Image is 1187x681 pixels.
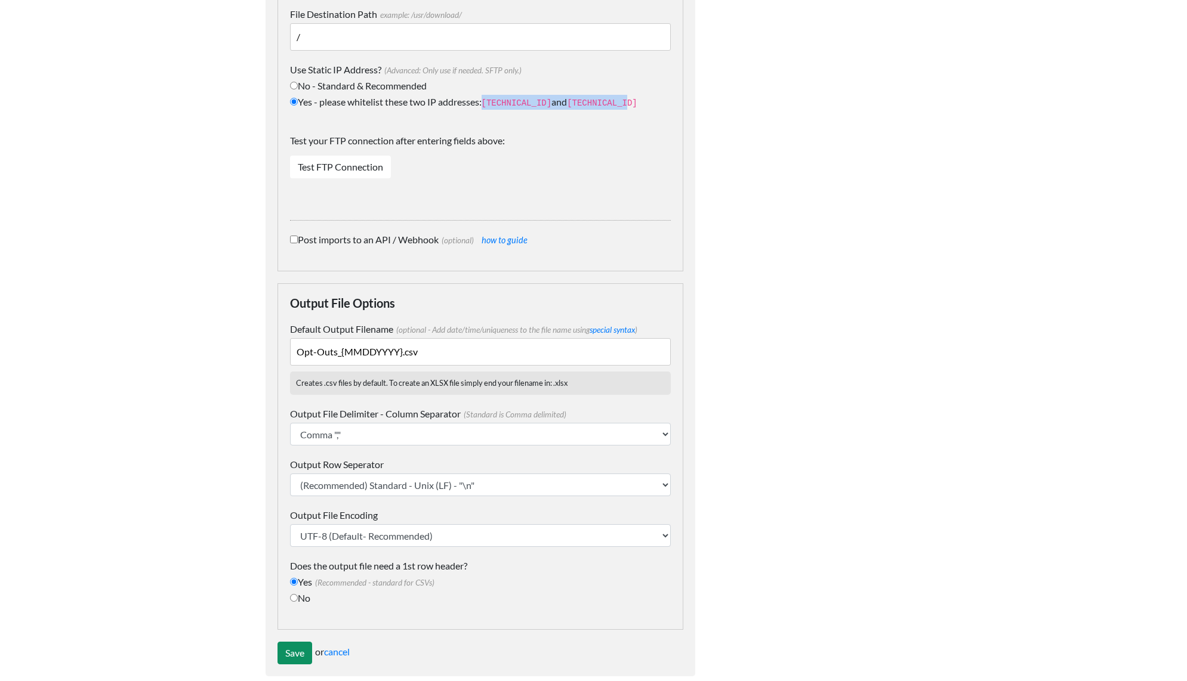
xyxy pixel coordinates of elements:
[290,63,671,77] label: Use Static IP Address?
[290,591,671,605] label: No
[290,7,671,21] label: File Destination Path
[290,236,298,243] input: Post imports to an API / Webhook(optional) how to guide
[290,338,671,366] input: example filename: leads_from_hubspot_{MMDDYYYY}
[393,325,637,335] span: (optional - Add date/time/uniqueness to the file name using )
[290,98,298,106] input: Yes - please whitelist these two IP addresses:[TECHNICAL_ID]and[TECHNICAL_ID]
[290,95,671,110] label: Yes - please whitelist these two IP addresses: and
[290,508,671,522] label: Output File Encoding
[278,642,312,664] input: Save
[482,235,528,245] a: how to guide
[312,578,434,587] span: (Recommended - standard for CSVs)
[290,82,298,89] input: No - Standard & Recommended
[461,410,566,419] span: (Standard is Comma delimited)
[290,322,671,336] label: Default Output Filename
[590,325,635,335] a: special syntax
[381,66,522,75] span: (Advanced: Only use if needed. SFTP only.)
[290,233,671,247] label: Post imports to an API / Webhook
[290,578,298,586] input: Yes(Recommended - standard for CSVs)
[290,134,671,154] label: Test your FTP connection after entering fields above:
[439,236,474,245] span: (optional)
[290,575,671,589] label: Yes
[324,646,350,657] a: cancel
[290,372,671,395] p: Creates .csv files by default. To create an XLSX file simply end your filename in: .xlsx
[290,79,671,93] label: No - Standard & Recommended
[567,98,637,108] code: [TECHNICAL_ID]
[290,296,671,310] h4: Output File Options
[278,642,683,664] div: or
[1127,621,1173,667] iframe: Drift Widget Chat Controller
[290,457,671,472] label: Output Row Seperator
[482,98,552,108] code: [TECHNICAL_ID]
[290,594,298,602] input: No
[290,407,671,421] label: Output File Delimiter - Column Separator
[290,156,391,178] a: Test FTP Connection
[290,559,671,573] label: Does the output file need a 1st row header?
[377,10,462,20] span: example: /usr/download/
